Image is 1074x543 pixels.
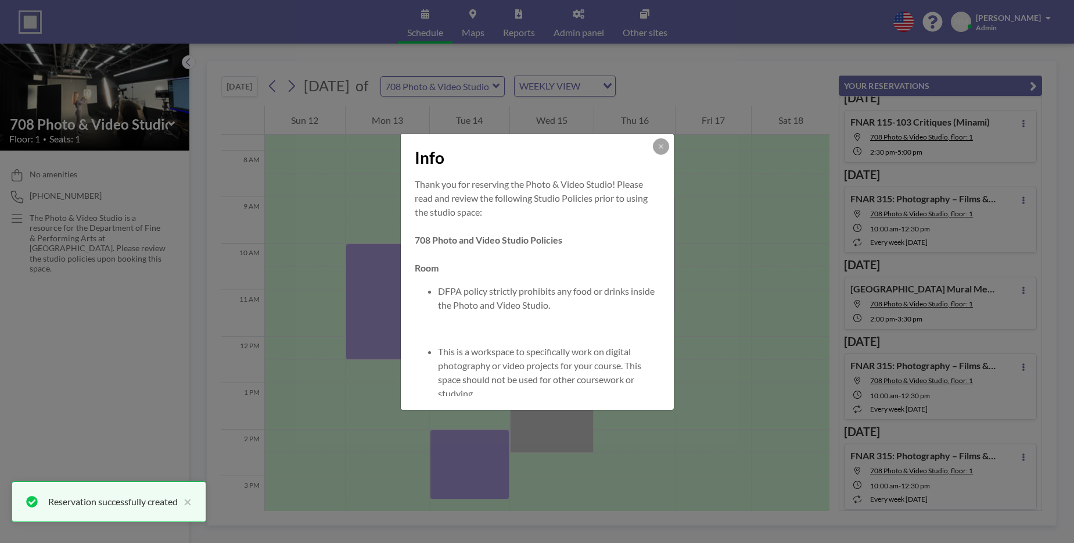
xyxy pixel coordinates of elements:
[438,345,660,401] li: This is a workspace to specifically work on digital photography or video projects for your course...
[48,495,178,509] div: Reservation successfully created
[415,177,660,219] p: Thank you for reserving the Photo & Video Studio! Please read and review the following Studio Pol...
[415,262,439,273] strong: Room
[415,234,562,245] strong: 708 Photo and Video Studio Policies
[438,284,660,312] li: DFPA policy strictly prohibits any food or drinks inside the Photo and Video Studio.
[178,495,192,509] button: close
[415,148,444,168] span: Info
